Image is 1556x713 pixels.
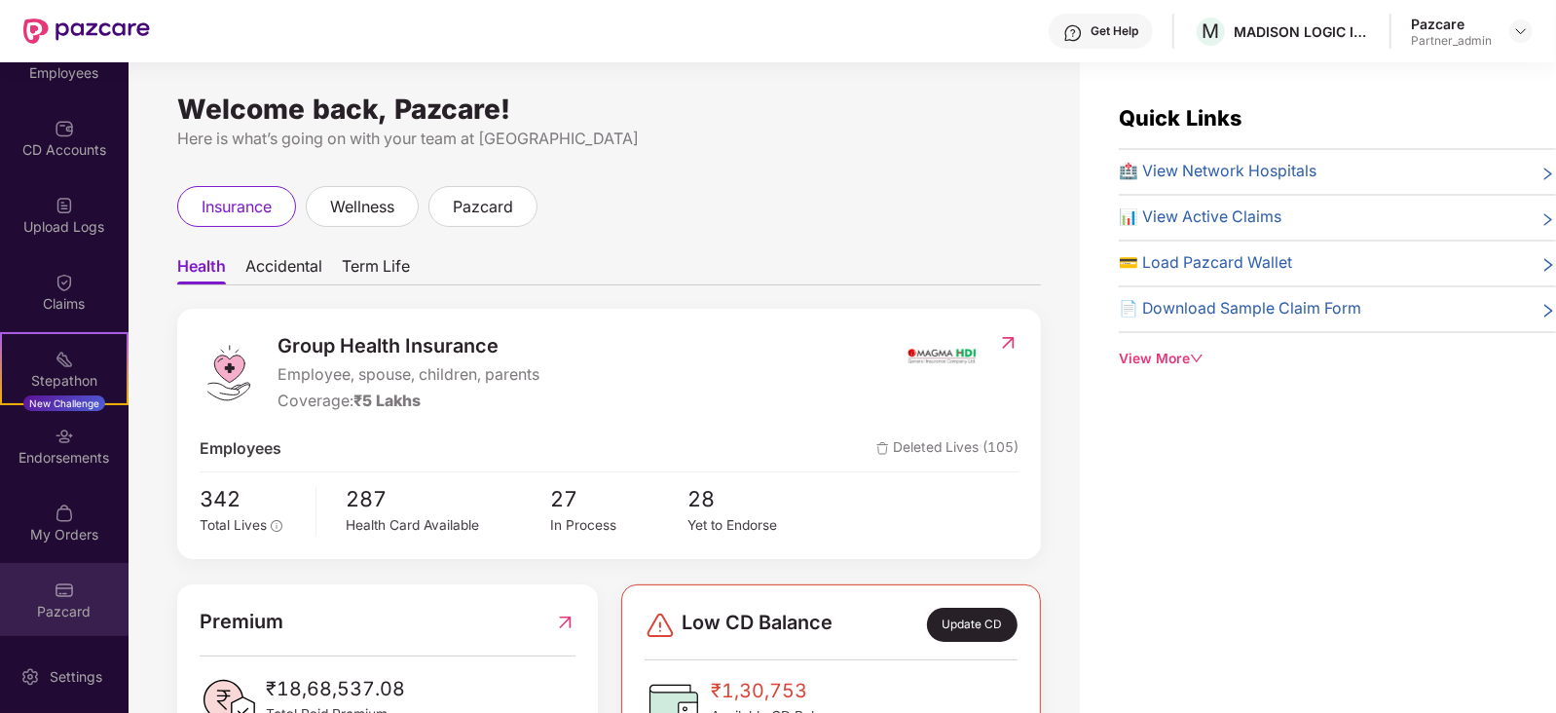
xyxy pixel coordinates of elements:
[55,350,74,369] img: svg+xml;base64,PHN2ZyB4bWxucz0iaHR0cDovL3d3dy53My5vcmcvMjAwMC9zdmciIHdpZHRoPSIyMSIgaGVpZ2h0PSIyMC...
[645,610,676,641] img: svg+xml;base64,PHN2ZyBpZD0iRGFuZ2VyLTMyeDMyIiB4bWxucz0iaHR0cDovL3d3dy53My5vcmcvMjAwMC9zdmciIHdpZH...
[1411,33,1492,49] div: Partner_admin
[200,517,267,533] span: Total Lives
[687,515,824,537] div: Yet to Endorse
[711,676,845,706] span: ₹1,30,753
[1119,160,1316,184] span: 🏥 View Network Hospitals
[55,119,74,138] img: svg+xml;base64,PHN2ZyBpZD0iQ0RfQWNjb3VudHMiIGRhdGEtbmFtZT0iQ0QgQWNjb3VudHMiIHhtbG5zPSJodHRwOi8vd3...
[1119,349,1556,370] div: View More
[1234,22,1370,41] div: MADISON LOGIC INDIA PRIVATE LIMITED
[200,482,302,515] span: 342
[23,19,150,44] img: New Pazcare Logo
[1119,206,1281,230] span: 📊 View Active Claims
[278,390,539,414] div: Coverage:
[1063,23,1083,43] img: svg+xml;base64,PHN2ZyBpZD0iSGVscC0zMngzMiIgeG1sbnM9Imh0dHA6Ly93d3cudzMub3JnLzIwMDAvc3ZnIiB3aWR0aD...
[200,437,281,462] span: Employees
[23,395,105,411] div: New Challenge
[682,608,833,641] span: Low CD Balance
[278,363,539,388] span: Employee, spouse, children, parents
[998,333,1019,353] img: RedirectIcon
[906,331,979,380] img: insurerIcon
[44,667,108,687] div: Settings
[551,482,687,515] span: 27
[1091,23,1138,39] div: Get Help
[342,256,410,284] span: Term Life
[346,482,550,515] span: 287
[555,607,575,637] img: RedirectIcon
[2,371,127,391] div: Stepathon
[55,581,74,600] img: svg+xml;base64,PHN2ZyBpZD0iUGF6Y2FyZCIgeG1sbnM9Imh0dHA6Ly93d3cudzMub3JnLzIwMDAvc3ZnIiB3aWR0aD0iMj...
[1540,164,1556,184] span: right
[177,101,1041,117] div: Welcome back, Pazcare!
[551,515,687,537] div: In Process
[55,504,74,523] img: svg+xml;base64,PHN2ZyBpZD0iTXlfT3JkZXJzIiBkYXRhLW5hbWU9Ik15IE9yZGVycyIgeG1sbnM9Imh0dHA6Ly93d3cudz...
[353,392,421,410] span: ₹5 Lakhs
[876,442,889,455] img: deleteIcon
[346,515,550,537] div: Health Card Available
[278,331,539,361] span: Group Health Insurance
[1411,15,1492,33] div: Pazcare
[20,667,40,687] img: svg+xml;base64,PHN2ZyBpZD0iU2V0dGluZy0yMHgyMCIgeG1sbnM9Imh0dHA6Ly93d3cudzMub3JnLzIwMDAvc3ZnIiB3aW...
[55,196,74,215] img: svg+xml;base64,PHN2ZyBpZD0iVXBsb2FkX0xvZ3MiIGRhdGEtbmFtZT0iVXBsb2FkIExvZ3MiIHhtbG5zPSJodHRwOi8vd3...
[266,674,405,704] span: ₹18,68,537.08
[1119,297,1361,321] span: 📄 Download Sample Claim Form
[245,256,322,284] span: Accidental
[876,437,1019,462] span: Deleted Lives (105)
[177,256,226,284] span: Health
[1513,23,1529,39] img: svg+xml;base64,PHN2ZyBpZD0iRHJvcGRvd24tMzJ4MzIiIHhtbG5zPSJodHRwOi8vd3d3LnczLm9yZy8yMDAwL3N2ZyIgd2...
[927,608,1018,641] div: Update CD
[55,427,74,446] img: svg+xml;base64,PHN2ZyBpZD0iRW5kb3JzZW1lbnRzIiB4bWxucz0iaHR0cDovL3d3dy53My5vcmcvMjAwMC9zdmciIHdpZH...
[200,344,258,402] img: logo
[1203,19,1220,43] span: M
[202,195,272,219] span: insurance
[177,127,1041,151] div: Here is what’s going on with your team at [GEOGRAPHIC_DATA]
[200,607,283,637] span: Premium
[1119,105,1241,131] span: Quick Links
[271,520,282,532] span: info-circle
[453,195,513,219] span: pazcard
[687,482,824,515] span: 28
[1540,301,1556,321] span: right
[1540,255,1556,276] span: right
[1119,251,1292,276] span: 💳 Load Pazcard Wallet
[1540,209,1556,230] span: right
[1190,352,1204,365] span: down
[330,195,394,219] span: wellness
[55,273,74,292] img: svg+xml;base64,PHN2ZyBpZD0iQ2xhaW0iIHhtbG5zPSJodHRwOi8vd3d3LnczLm9yZy8yMDAwL3N2ZyIgd2lkdGg9IjIwIi...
